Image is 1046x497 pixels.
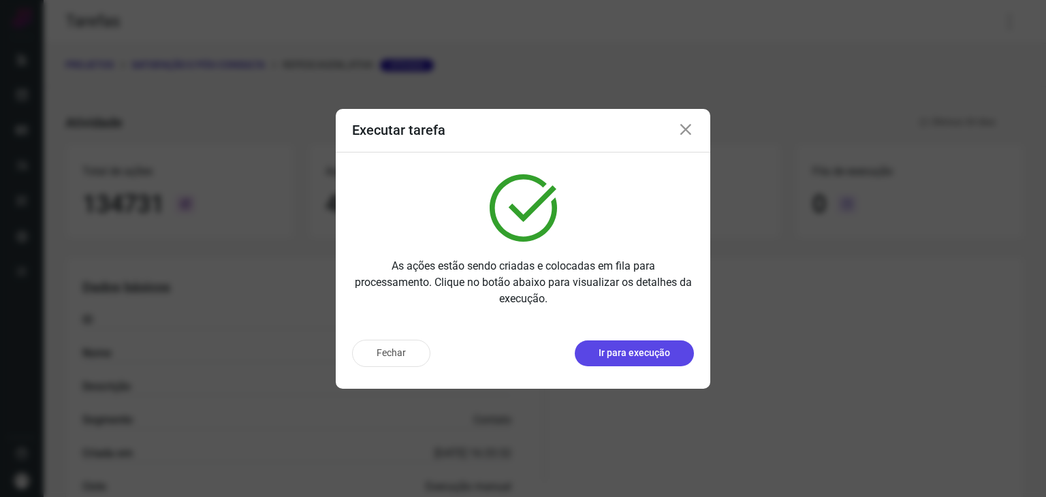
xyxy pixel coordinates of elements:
[352,340,430,367] button: Fechar
[352,122,445,138] h3: Executar tarefa
[352,258,694,307] p: As ações estão sendo criadas e colocadas em fila para processamento. Clique no botão abaixo para ...
[490,174,557,242] img: verified.svg
[599,346,670,360] p: Ir para execução
[575,340,694,366] button: Ir para execução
